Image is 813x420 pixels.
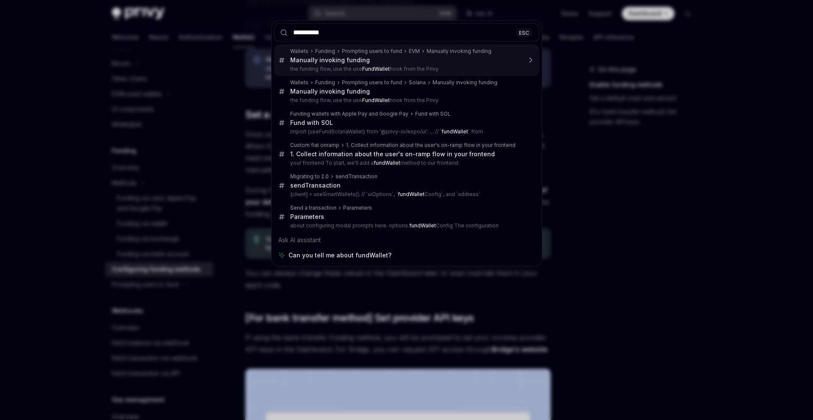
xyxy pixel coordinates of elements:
div: Prompting users to fund [342,79,402,86]
b: fundWallet [441,128,468,135]
div: 1. Collect information about the user's on-ramp flow in your frontend [346,142,516,149]
p: about configuring modal prompts here. options. Config The configuration [290,222,522,229]
div: Funding [315,48,335,55]
div: Parameters [290,213,324,221]
div: 1. Collect information about the user's on-ramp flow in your frontend [290,150,495,158]
div: Wallets [290,48,308,55]
div: Funding [315,79,335,86]
div: Prompting users to fund [342,48,402,55]
div: Send a transaction [290,204,336,211]
div: EVM [409,48,420,55]
b: fundWallet [409,222,436,229]
div: Fund with SOL [415,111,451,117]
div: sendTransaction [336,173,377,180]
div: Parameters [343,204,372,211]
div: Manually invoking funding [433,79,497,86]
div: Wallets [290,79,308,86]
div: Custom fiat onramp [290,142,339,149]
p: the funding flow, use the use hook from the Privy [290,97,522,104]
b: FundWallet [362,97,390,103]
p: the funding flow, use the use hook from the Privy [290,66,522,72]
div: sendTransaction [290,182,341,189]
span: Can you tell me about fundWallet? [289,251,391,260]
div: Manually invoking funding [290,88,370,95]
div: Solana [409,79,426,86]
div: Funding wallets with Apple Pay and Google Pay [290,111,408,117]
div: Manually invoking funding [290,56,370,64]
p: {client} = useSmartWallets(); // `uiOptions`, ` Config`, and `address` [290,191,522,198]
div: Fund with SOL [290,119,333,127]
p: your frontend To start, we'll add a method to our frontend [290,160,522,166]
div: Ask AI assistant [274,232,539,248]
b: FundWallet [362,66,390,72]
p: import {useFundSolanaWallet} from '@privy-io/expo/ui'; ... // ` ` from [290,128,522,135]
b: fundWallet [374,160,400,166]
div: ESC [516,28,532,37]
div: Manually invoking funding [427,48,491,55]
b: fundWallet [398,191,425,197]
div: Migrating to 2.0 [290,173,329,180]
